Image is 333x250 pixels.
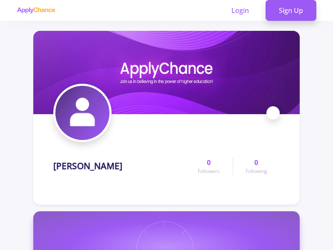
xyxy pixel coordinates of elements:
span: Following [246,167,267,175]
a: 0Followers [185,157,232,175]
img: moein farahicover image [33,31,300,114]
img: moein farahiavatar [55,86,109,140]
span: 0 [254,157,258,167]
img: applychance logo text only [17,7,55,14]
span: Followers [198,167,220,175]
h1: [PERSON_NAME] [53,161,122,171]
a: 0Following [233,157,280,175]
span: 0 [207,157,211,167]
